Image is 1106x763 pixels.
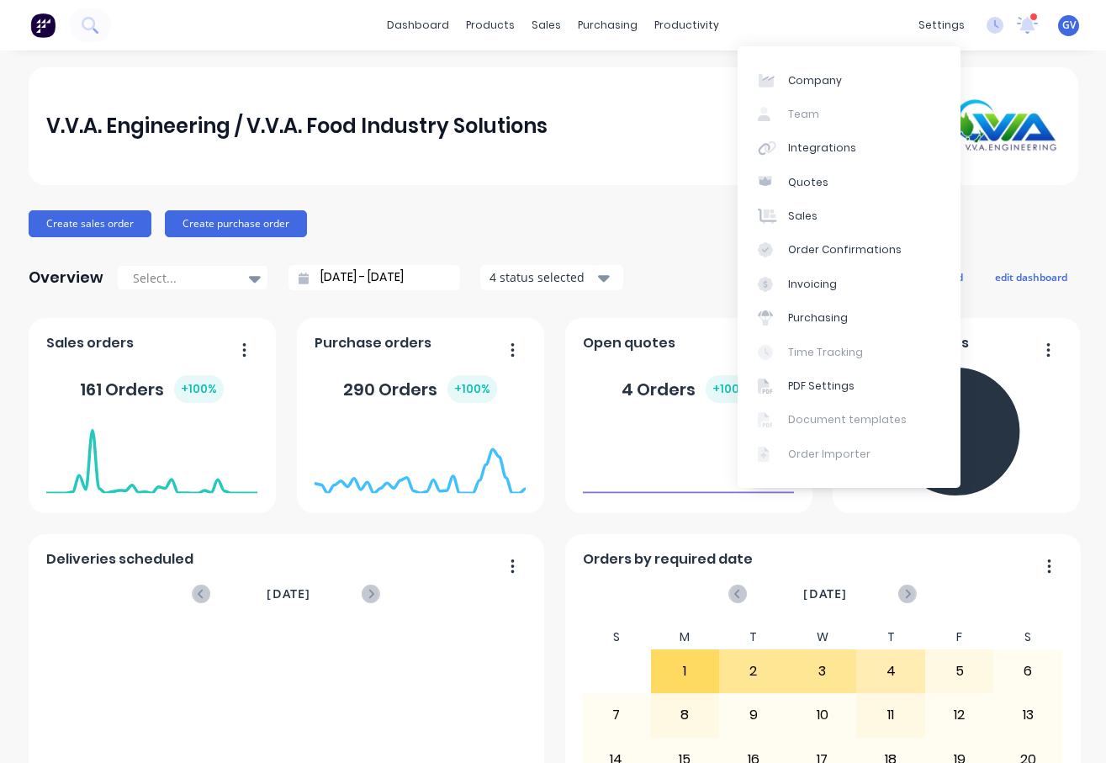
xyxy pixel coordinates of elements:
[788,379,855,394] div: PDF Settings
[803,585,847,603] span: [DATE]
[789,650,856,692] div: 3
[523,13,569,38] div: sales
[994,694,1061,736] div: 13
[651,625,720,649] div: M
[46,549,193,570] span: Deliveries scheduled
[30,13,56,38] img: Factory
[29,210,151,237] button: Create sales order
[569,13,646,38] div: purchasing
[1062,18,1076,33] span: GV
[788,242,902,257] div: Order Confirmations
[719,625,788,649] div: T
[910,13,973,38] div: settings
[489,268,595,286] div: 4 status selected
[738,63,960,97] a: Company
[788,209,818,224] div: Sales
[646,13,728,38] div: productivity
[165,210,307,237] button: Create purchase order
[46,109,548,143] div: V.V.A. Engineering / V.V.A. Food Industry Solutions
[480,265,623,290] button: 4 status selected
[583,549,753,570] span: Orders by required date
[738,199,960,233] a: Sales
[622,375,755,403] div: 4 Orders
[378,13,458,38] a: dashboard
[788,277,837,292] div: Invoicing
[447,375,497,403] div: + 100 %
[857,650,924,692] div: 4
[315,333,431,353] span: Purchase orders
[788,140,856,156] div: Integrations
[267,585,310,603] span: [DATE]
[652,694,719,736] div: 8
[458,13,523,38] div: products
[788,175,828,190] div: Quotes
[926,650,993,692] div: 5
[984,266,1078,288] button: edit dashboard
[652,650,719,692] div: 1
[925,625,994,649] div: F
[788,625,857,649] div: W
[738,301,960,335] a: Purchasing
[926,694,993,736] div: 12
[46,333,134,353] span: Sales orders
[583,333,675,353] span: Open quotes
[738,268,960,301] a: Invoicing
[738,166,960,199] a: Quotes
[738,233,960,267] a: Order Confirmations
[993,625,1062,649] div: S
[788,73,842,88] div: Company
[706,375,755,403] div: + 100 %
[942,99,1060,152] img: V.V.A. Engineering / V.V.A. Food Industry Solutions
[174,375,224,403] div: + 100 %
[788,310,848,326] div: Purchasing
[738,131,960,165] a: Integrations
[582,625,651,649] div: S
[720,694,787,736] div: 9
[80,375,224,403] div: 161 Orders
[856,625,925,649] div: T
[994,650,1061,692] div: 6
[857,694,924,736] div: 11
[720,650,787,692] div: 2
[583,694,650,736] div: 7
[789,694,856,736] div: 10
[738,369,960,403] a: PDF Settings
[343,375,497,403] div: 290 Orders
[29,261,103,294] div: Overview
